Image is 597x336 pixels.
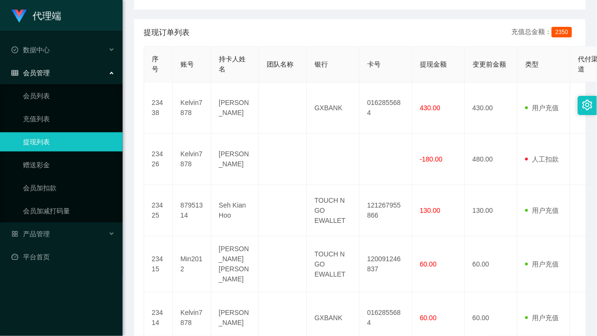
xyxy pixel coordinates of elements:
td: 23438 [144,82,173,134]
i: 图标: appstore-o [11,231,18,237]
span: 2350 [552,27,572,37]
span: 产品管理 [11,230,50,238]
td: Kelvin7878 [173,134,211,185]
a: 会员加扣款 [23,178,115,197]
td: 130.00 [465,185,518,236]
span: 用户充值 [525,314,559,322]
td: 121267955866 [360,185,412,236]
i: 图标: check-circle-o [11,46,18,53]
span: 会员管理 [11,69,50,77]
span: 130.00 [420,207,440,214]
span: 类型 [525,60,539,68]
td: 0162855684 [360,82,412,134]
td: 23415 [144,236,173,292]
a: 赠送彩金 [23,155,115,174]
span: 人工扣款 [525,155,559,163]
td: TOUCH N GO EWALLET [307,185,360,236]
td: GXBANK [307,82,360,134]
a: 代理端 [11,12,61,19]
span: 变更前金额 [473,60,506,68]
span: 提现订单列表 [144,27,190,38]
span: 数据中心 [11,46,50,54]
div: 充值总金额： [511,27,576,38]
a: 提现列表 [23,132,115,151]
a: 会员列表 [23,86,115,105]
span: 账号 [180,60,194,68]
a: 充值列表 [23,109,115,128]
span: 430.00 [420,104,440,112]
td: 23425 [144,185,173,236]
td: 60.00 [465,236,518,292]
span: 用户充值 [525,207,559,214]
td: 23426 [144,134,173,185]
span: -180.00 [420,155,442,163]
h1: 代理端 [33,0,61,31]
td: 120091246837 [360,236,412,292]
td: [PERSON_NAME] [211,82,259,134]
span: 卡号 [367,60,381,68]
span: 持卡人姓名 [219,55,246,73]
td: Seh Kian Hoo [211,185,259,236]
span: 60.00 [420,260,437,268]
img: logo.9652507e.png [11,10,27,23]
span: 提现金额 [420,60,447,68]
span: 用户充值 [525,104,559,112]
td: Min2012 [173,236,211,292]
a: 会员加减打码量 [23,201,115,220]
span: 用户充值 [525,260,559,268]
span: 序号 [152,55,158,73]
td: 87951314 [173,185,211,236]
td: Kelvin7878 [173,82,211,134]
span: 团队名称 [267,60,293,68]
td: TOUCH N GO EWALLET [307,236,360,292]
td: [PERSON_NAME] [211,134,259,185]
i: 图标: table [11,70,18,76]
td: 480.00 [465,134,518,185]
i: 图标: setting [582,100,593,110]
a: 图标: dashboard平台首页 [11,247,115,266]
span: 60.00 [420,314,437,322]
span: 银行 [315,60,328,68]
td: 430.00 [465,82,518,134]
td: [PERSON_NAME] [PERSON_NAME] [211,236,259,292]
